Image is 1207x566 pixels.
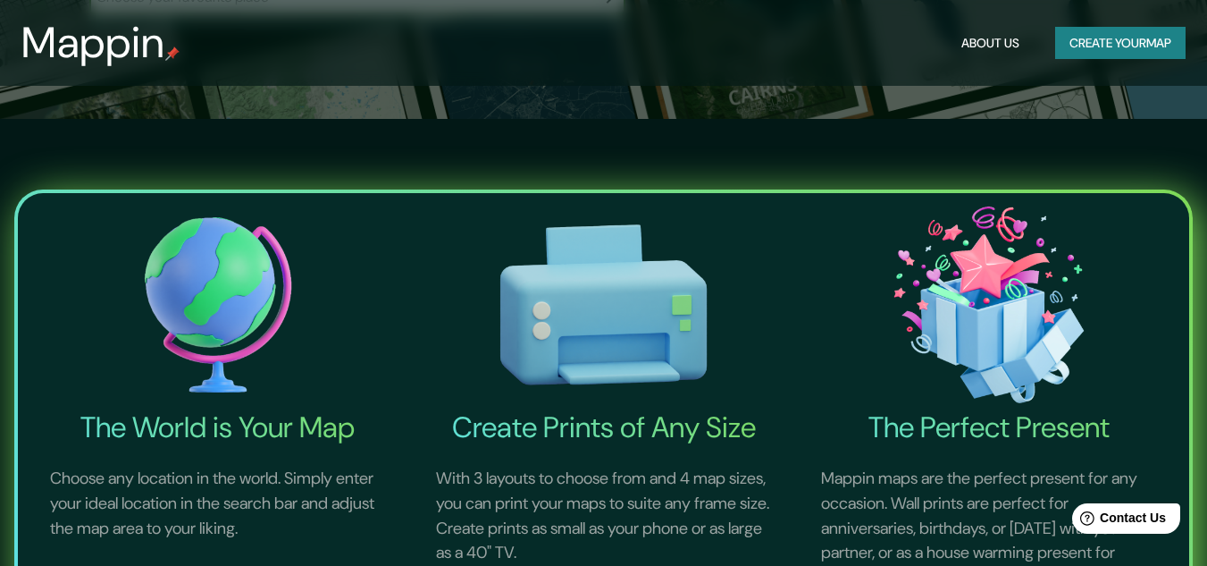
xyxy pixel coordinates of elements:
[29,200,407,410] img: The World is Your Map-icon
[29,410,407,445] h4: The World is Your Map
[954,27,1027,60] button: About Us
[29,445,407,562] p: Choose any location in the world. Simply enter your ideal location in the search bar and adjust t...
[800,200,1178,410] img: The Perfect Present-icon
[21,18,165,68] h3: Mappin
[800,410,1178,445] h4: The Perfect Present
[1048,496,1187,546] iframe: Help widget launcher
[415,200,793,410] img: Create Prints of Any Size-icon
[415,410,793,445] h4: Create Prints of Any Size
[1055,27,1186,60] button: Create yourmap
[165,46,180,61] img: mappin-pin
